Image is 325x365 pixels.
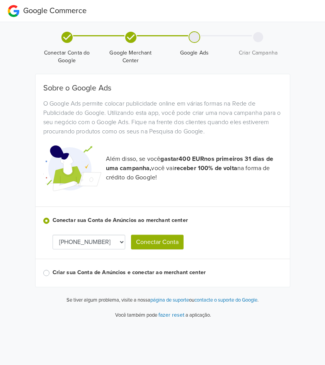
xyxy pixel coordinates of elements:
[37,99,288,136] div: O Google Ads permite colocar publicidade online em várias formas na Rede de Publicidade do Google...
[106,154,282,182] p: Além disso, se você você vai na forma de crédito do Google!
[53,268,282,277] label: Criar sua Conta de Anúncios e conectar ao merchant center
[102,49,160,65] span: Google Merchant Center
[166,49,223,57] span: Google Ads
[114,310,211,319] p: Você também pode a aplicação.
[158,310,184,319] button: fazer reset
[174,164,237,172] strong: receber 100% de volta
[194,297,257,303] a: contacte o suporte do Google
[66,297,259,304] p: Se tiver algum problema, visite a nossa ou .
[230,49,287,57] span: Criar Campanha
[53,216,282,225] label: Conectar sua Conta de Anúncios ao merchant center
[150,297,189,303] a: página de suporte
[43,139,101,197] img: Google Promotional Codes
[131,235,184,249] button: Conectar Conta
[43,84,282,93] h5: Sobre o Google Ads
[106,155,273,172] strong: gastar 400 EUR nos primeiros 31 dias de uma campanha,
[23,6,87,15] span: Google Commerce
[38,49,96,65] span: Conectar Conta do Google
